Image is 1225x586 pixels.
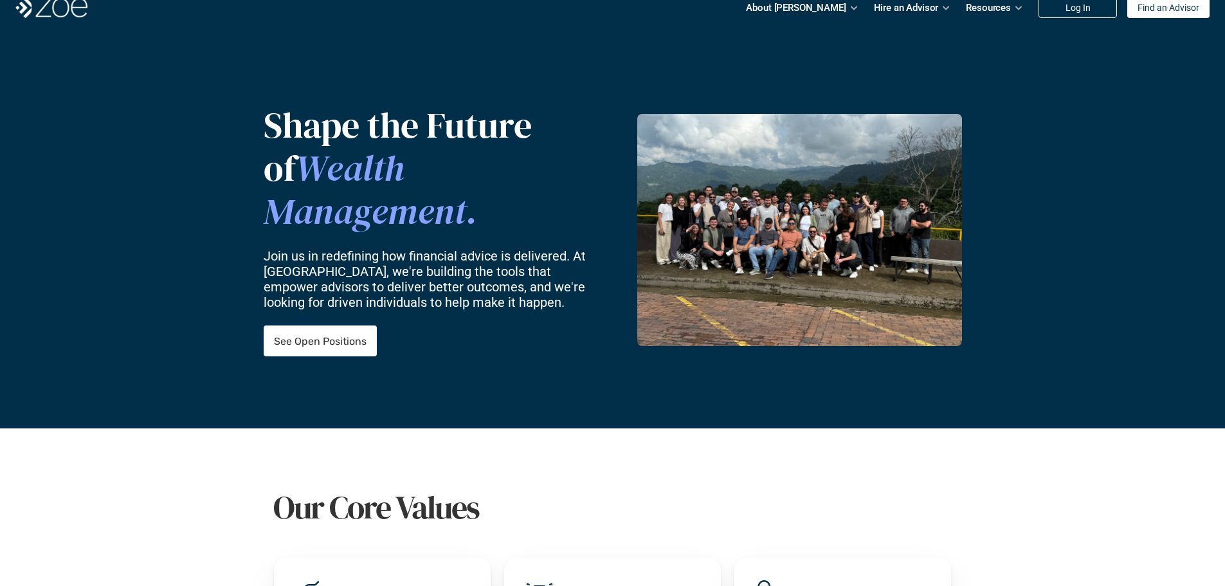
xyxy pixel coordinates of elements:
[273,488,952,527] h1: Our Core Values
[264,143,477,236] span: Wealth Management.
[264,104,595,233] p: Shape the Future of
[264,325,377,356] a: See Open Positions
[274,335,367,347] p: See Open Positions
[1138,3,1199,14] p: Find an Advisor
[264,248,596,310] p: Join us in redefining how financial advice is delivered. At [GEOGRAPHIC_DATA], we're building the...
[1066,3,1091,14] p: Log In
